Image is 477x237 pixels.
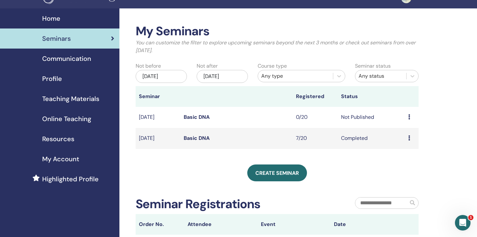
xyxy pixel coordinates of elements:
div: [DATE] [197,70,248,83]
span: 1 [468,215,473,220]
th: Event [258,214,331,235]
div: Any type [261,72,330,80]
span: Home [42,14,60,23]
label: Not before [136,62,161,70]
span: Profile [42,74,62,84]
a: Basic DNA [184,135,210,141]
span: My Account [42,154,79,164]
span: Online Teaching [42,114,91,124]
label: Not after [197,62,218,70]
span: Communication [42,54,91,63]
td: [DATE] [136,107,180,128]
td: 0/20 [293,107,337,128]
td: Not Published [338,107,405,128]
th: Order No. [136,214,184,235]
span: Resources [42,134,74,144]
h2: Seminar Registrations [136,197,261,212]
th: Attendee [184,214,258,235]
th: Status [338,86,405,107]
th: Seminar [136,86,180,107]
label: Seminar status [355,62,391,70]
a: Create seminar [247,164,307,181]
span: Create seminar [255,170,299,176]
th: Registered [293,86,337,107]
td: [DATE] [136,128,180,149]
td: 7/20 [293,128,337,149]
span: Seminars [42,34,71,43]
span: Teaching Materials [42,94,99,104]
a: Basic DNA [184,114,210,120]
h2: My Seminars [136,24,419,39]
label: Course type [258,62,287,70]
div: Any status [359,72,403,80]
span: Highlighted Profile [42,174,99,184]
td: Completed [338,128,405,149]
th: Date [331,214,404,235]
iframe: Intercom live chat [455,215,471,231]
div: [DATE] [136,70,187,83]
p: You can customize the filter to explore upcoming seminars beyond the next 3 months or check out s... [136,39,419,54]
